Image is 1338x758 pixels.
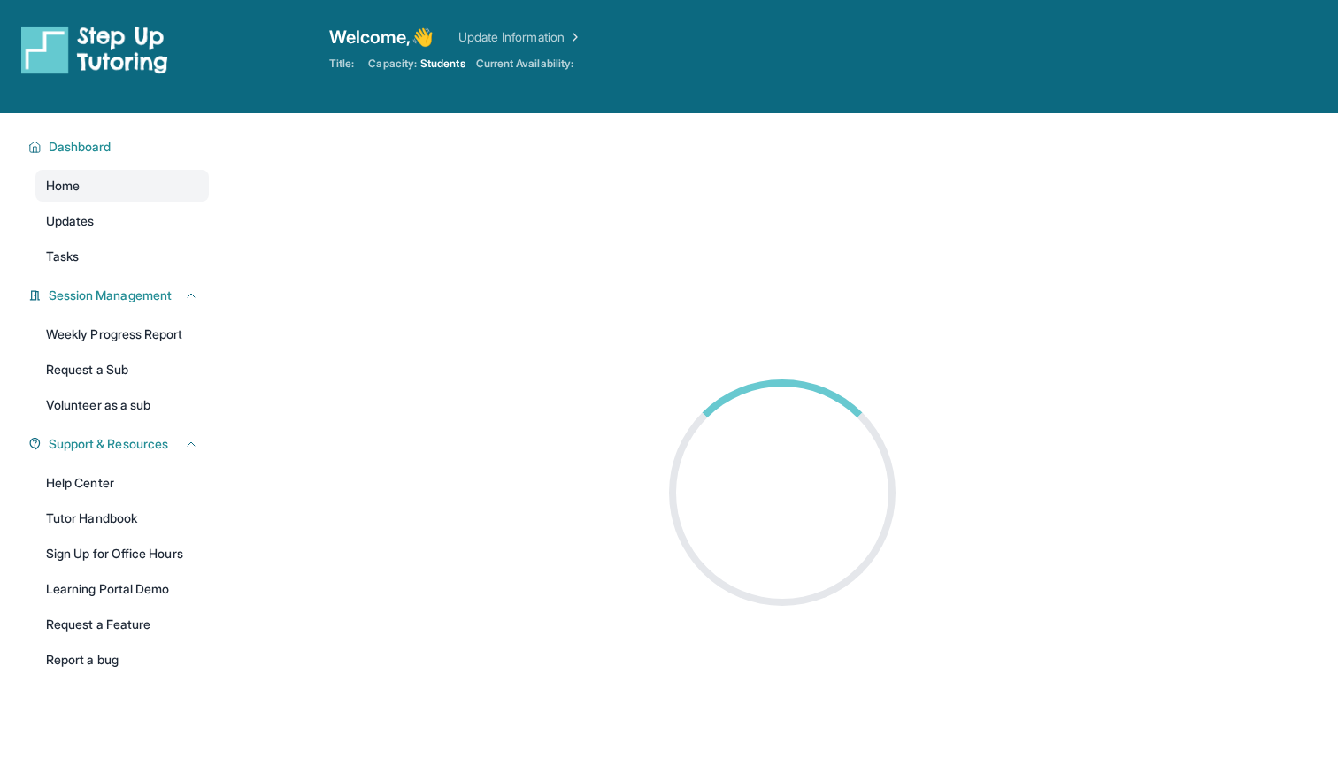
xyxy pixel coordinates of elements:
[21,25,168,74] img: logo
[35,644,209,676] a: Report a bug
[35,354,209,386] a: Request a Sub
[46,248,79,265] span: Tasks
[49,287,172,304] span: Session Management
[368,57,417,71] span: Capacity:
[35,389,209,421] a: Volunteer as a sub
[35,318,209,350] a: Weekly Progress Report
[35,502,209,534] a: Tutor Handbook
[49,435,168,453] span: Support & Resources
[329,25,434,50] span: Welcome, 👋
[35,170,209,202] a: Home
[35,609,209,640] a: Request a Feature
[35,241,209,272] a: Tasks
[49,138,111,156] span: Dashboard
[565,28,582,46] img: Chevron Right
[420,57,465,71] span: Students
[329,57,354,71] span: Title:
[42,138,198,156] button: Dashboard
[42,287,198,304] button: Session Management
[42,435,198,453] button: Support & Resources
[46,212,95,230] span: Updates
[476,57,573,71] span: Current Availability:
[35,538,209,570] a: Sign Up for Office Hours
[35,573,209,605] a: Learning Portal Demo
[35,205,209,237] a: Updates
[46,177,80,195] span: Home
[458,28,582,46] a: Update Information
[35,467,209,499] a: Help Center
